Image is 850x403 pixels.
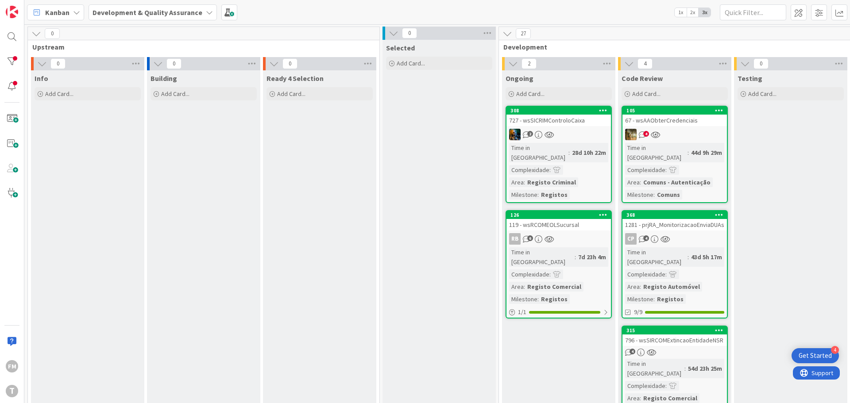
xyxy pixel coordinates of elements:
[6,360,18,372] div: FM
[537,190,539,200] span: :
[549,165,551,175] span: :
[93,8,202,17] b: Development & Quality Assurance
[622,210,728,319] a: 3681281 - prjRA_MonitorizacaoEnviaDUAsCPTime in [GEOGRAPHIC_DATA]:43d 5h 17mComplexidade:Area:Reg...
[506,219,611,230] div: 119 - wsRCOMEOLSucursal
[522,58,537,69] span: 2
[525,177,578,187] div: Registo Criminal
[625,294,653,304] div: Milestone
[622,211,727,230] div: 3681281 - prjRA_MonitorizacaoEnviaDUAs
[524,177,525,187] span: :
[675,8,687,17] span: 1x
[637,58,653,69] span: 4
[753,58,769,69] span: 0
[625,282,640,292] div: Area
[625,177,640,187] div: Area
[665,165,667,175] span: :
[524,282,525,292] span: :
[277,90,305,98] span: Add Card...
[625,233,637,245] div: CP
[6,6,18,18] img: Visit kanbanzone.com
[282,58,297,69] span: 0
[549,269,551,279] span: :
[622,233,727,245] div: CP
[625,269,665,279] div: Complexidade
[625,359,684,378] div: Time in [GEOGRAPHIC_DATA]
[622,334,727,346] div: 796 - wsSIRCOMExtincaoEntidadeNSR
[506,106,612,203] a: 308727 - wsSICRIMControloCaixaJCTime in [GEOGRAPHIC_DATA]:28d 10h 22mComplexidade:Area:Registo Cr...
[622,115,727,126] div: 67 - wsAAObterCredenciais
[509,282,524,292] div: Area
[510,107,611,114] div: 308
[689,252,724,262] div: 43d 5h 17m
[506,115,611,126] div: 727 - wsSICRIMControloCaixa
[689,148,724,157] div: 44d 9h 29m
[622,326,727,334] div: 315
[35,74,48,83] span: Info
[510,212,611,218] div: 126
[527,131,533,137] span: 2
[720,4,786,20] input: Quick Filter...
[518,307,526,317] span: 1 / 1
[640,282,641,292] span: :
[397,59,425,67] span: Add Card...
[622,211,727,219] div: 368
[622,107,727,126] div: 10567 - wsAAObterCredenciais
[641,282,702,292] div: Registo Automóvel
[570,148,608,157] div: 28d 10h 22m
[622,219,727,230] div: 1281 - prjRA_MonitorizacaoEnviaDUAs
[625,247,688,267] div: Time in [GEOGRAPHIC_DATA]
[831,346,839,354] div: 4
[632,90,661,98] span: Add Card...
[688,252,689,262] span: :
[32,42,368,51] span: Upstream
[509,233,521,245] div: RB
[653,294,655,304] span: :
[161,90,189,98] span: Add Card...
[625,393,640,403] div: Area
[625,381,665,391] div: Complexidade
[267,74,324,83] span: Ready 4 Selection
[625,190,653,200] div: Milestone
[506,211,611,230] div: 126119 - wsRCOMEOLSucursal
[509,269,549,279] div: Complexidade
[525,282,583,292] div: Registo Comercial
[622,326,727,346] div: 315796 - wsSIRCOMExtincaoEntidadeNSR
[626,327,727,334] div: 315
[506,107,611,126] div: 308727 - wsSICRIMControloCaixa
[576,252,608,262] div: 7d 23h 4m
[506,129,611,140] div: JC
[402,28,417,38] span: 0
[655,294,686,304] div: Registos
[45,90,73,98] span: Add Card...
[506,233,611,245] div: RB
[509,129,521,140] img: JC
[19,1,40,12] span: Support
[665,269,667,279] span: :
[386,43,415,52] span: Selected
[45,7,70,18] span: Kanban
[151,74,177,83] span: Building
[166,58,182,69] span: 0
[625,143,688,162] div: Time in [GEOGRAPHIC_DATA]
[509,247,575,267] div: Time in [GEOGRAPHIC_DATA]
[738,74,762,83] span: Testing
[634,307,642,317] span: 9/9
[506,74,533,83] span: Ongoing
[626,212,727,218] div: 368
[643,235,649,241] span: 4
[568,148,570,157] span: :
[516,90,545,98] span: Add Card...
[506,307,611,318] div: 1/1
[626,107,727,114] div: 105
[506,107,611,115] div: 308
[537,294,539,304] span: :
[641,393,699,403] div: Registo Comercial
[575,252,576,262] span: :
[643,131,649,137] span: 4
[640,177,641,187] span: :
[509,177,524,187] div: Area
[509,143,568,162] div: Time in [GEOGRAPHIC_DATA]
[622,106,728,203] a: 10567 - wsAAObterCredenciaisJCTime in [GEOGRAPHIC_DATA]:44d 9h 29mComplexidade:Area:Comuns - Aute...
[509,165,549,175] div: Complexidade
[45,28,60,39] span: 0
